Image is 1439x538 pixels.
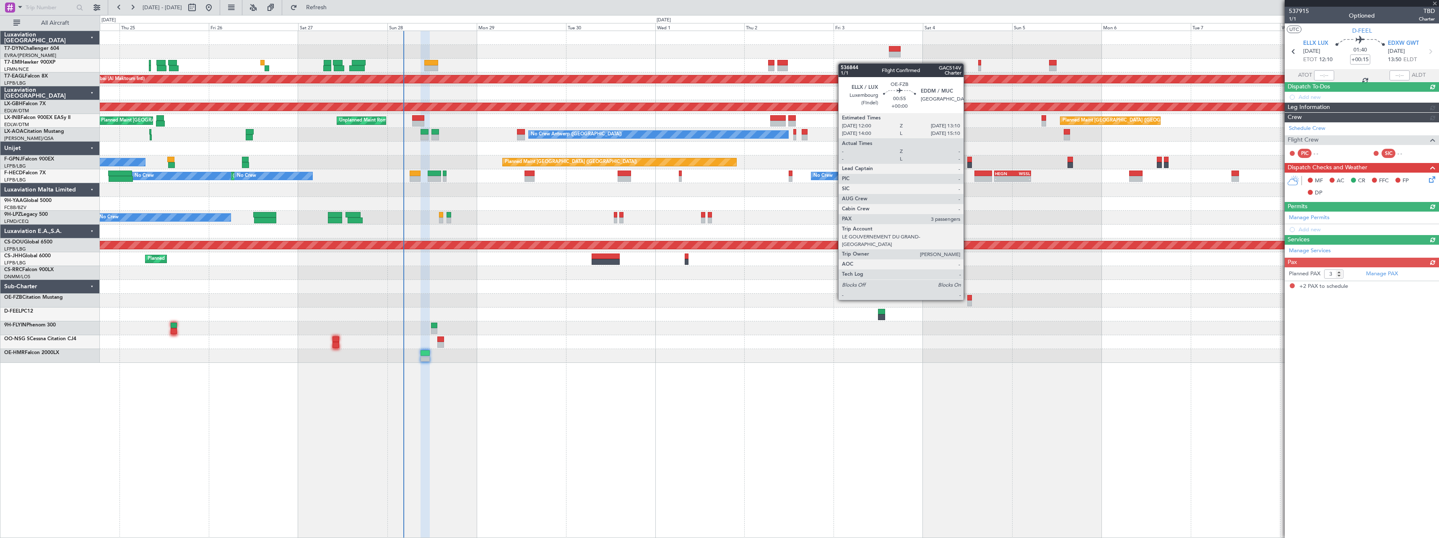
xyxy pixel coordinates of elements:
[4,323,26,328] span: 9H-FLYIN
[4,60,55,65] a: T7-EMIHawker 900XP
[4,157,22,162] span: F-GPNJ
[101,17,116,24] div: [DATE]
[1289,16,1309,23] span: 1/1
[1012,23,1101,31] div: Sun 5
[1303,39,1328,48] span: ELLX LUX
[237,170,256,182] div: No Crew
[1287,26,1301,33] button: UTC
[531,128,622,141] div: No Crew Antwerp ([GEOGRAPHIC_DATA])
[1379,177,1389,185] span: FFC
[657,17,671,24] div: [DATE]
[4,323,56,328] a: 9H-FLYINPhenom 300
[4,60,21,65] span: T7-EMI
[1315,177,1323,185] span: MF
[4,74,48,79] a: T7-EAGLFalcon 8X
[477,23,566,31] div: Mon 29
[1191,23,1280,31] div: Tue 7
[9,16,91,30] button: All Aircraft
[1013,171,1030,176] div: WSSL
[143,4,182,11] span: [DATE] - [DATE]
[655,23,745,31] div: Wed 1
[22,20,88,26] span: All Aircraft
[1337,177,1344,185] span: AC
[1319,56,1333,64] span: 12:10
[4,115,21,120] span: LX-INB
[1303,56,1317,64] span: ETOT
[4,74,25,79] span: T7-EAGL
[834,23,923,31] div: Fri 3
[566,23,655,31] div: Tue 30
[4,240,52,245] a: CS-DOUGlobal 6500
[4,171,46,176] a: F-HECDFalcon 7X
[923,23,1012,31] div: Sat 4
[1358,177,1365,185] span: CR
[1403,56,1417,64] span: ELDT
[135,170,154,182] div: No Crew
[339,114,414,127] div: Unplanned Maint Roma (Ciampino)
[1349,11,1375,20] div: Optioned
[4,350,25,355] span: OE-HMR
[119,23,209,31] div: Thu 25
[101,114,233,127] div: Planned Maint [GEOGRAPHIC_DATA] ([GEOGRAPHIC_DATA])
[813,170,833,182] div: No Crew
[1412,71,1426,80] span: ALDT
[4,253,51,259] a: CS-JHHGlobal 6000
[299,5,334,10] span: Refresh
[1403,177,1409,185] span: FP
[4,274,30,280] a: DNMM/LOS
[4,267,54,272] a: CS-RRCFalcon 900LX
[4,163,26,169] a: LFPB/LBG
[387,23,477,31] div: Sun 28
[4,212,21,217] span: 9H-LPZ
[4,129,64,134] a: LX-AOACitation Mustang
[1303,47,1320,56] span: [DATE]
[1062,114,1195,127] div: Planned Maint [GEOGRAPHIC_DATA] ([GEOGRAPHIC_DATA])
[1280,23,1369,31] div: Wed 8
[4,309,33,314] a: D-FEELPC12
[4,135,54,142] a: [PERSON_NAME]/QSA
[4,46,23,51] span: T7-DYN
[4,295,22,300] span: OE-FZB
[1101,23,1191,31] div: Mon 6
[1352,26,1372,35] span: D-FEEL
[4,177,26,183] a: LFPB/LBG
[286,1,337,14] button: Refresh
[4,52,56,59] a: EVRA/[PERSON_NAME]
[4,108,29,114] a: EDLW/DTM
[4,198,23,203] span: 9H-YAA
[4,122,29,128] a: EDLW/DTM
[298,23,387,31] div: Sat 27
[1288,163,1367,173] span: Dispatch Checks and Weather
[4,309,21,314] span: D-FEEL
[209,23,298,31] div: Fri 26
[4,336,76,341] a: OO-NSG SCessna Citation CJ4
[62,73,145,85] div: Planned Maint Dubai (Al Maktoum Intl)
[1315,189,1322,197] span: DP
[4,240,24,245] span: CS-DOU
[26,1,74,14] input: Trip Number
[4,246,26,252] a: LFPB/LBG
[99,211,119,224] div: No Crew
[4,198,52,203] a: 9H-YAAGlobal 5000
[4,260,26,266] a: LFPB/LBG
[4,204,26,211] a: FCBB/BZV
[4,46,59,51] a: T7-DYNChallenger 604
[4,129,23,134] span: LX-AOA
[4,66,29,72] a: LFMN/NCE
[4,101,46,106] a: LX-GBHFalcon 7X
[4,212,48,217] a: 9H-LPZLegacy 500
[744,23,834,31] div: Thu 2
[4,101,23,106] span: LX-GBH
[4,253,22,259] span: CS-JHH
[4,115,70,120] a: LX-INBFalcon 900EX EASy II
[4,218,29,225] a: LFMD/CEQ
[4,80,26,86] a: LFPB/LBG
[1388,39,1419,48] span: EDXW GWT
[4,295,63,300] a: OE-FZBCitation Mustang
[505,156,637,168] div: Planned Maint [GEOGRAPHIC_DATA] ([GEOGRAPHIC_DATA])
[995,176,1013,181] div: -
[1353,46,1367,54] span: 01:40
[4,336,30,341] span: OO-NSG S
[1419,7,1435,16] span: TBD
[1388,47,1405,56] span: [DATE]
